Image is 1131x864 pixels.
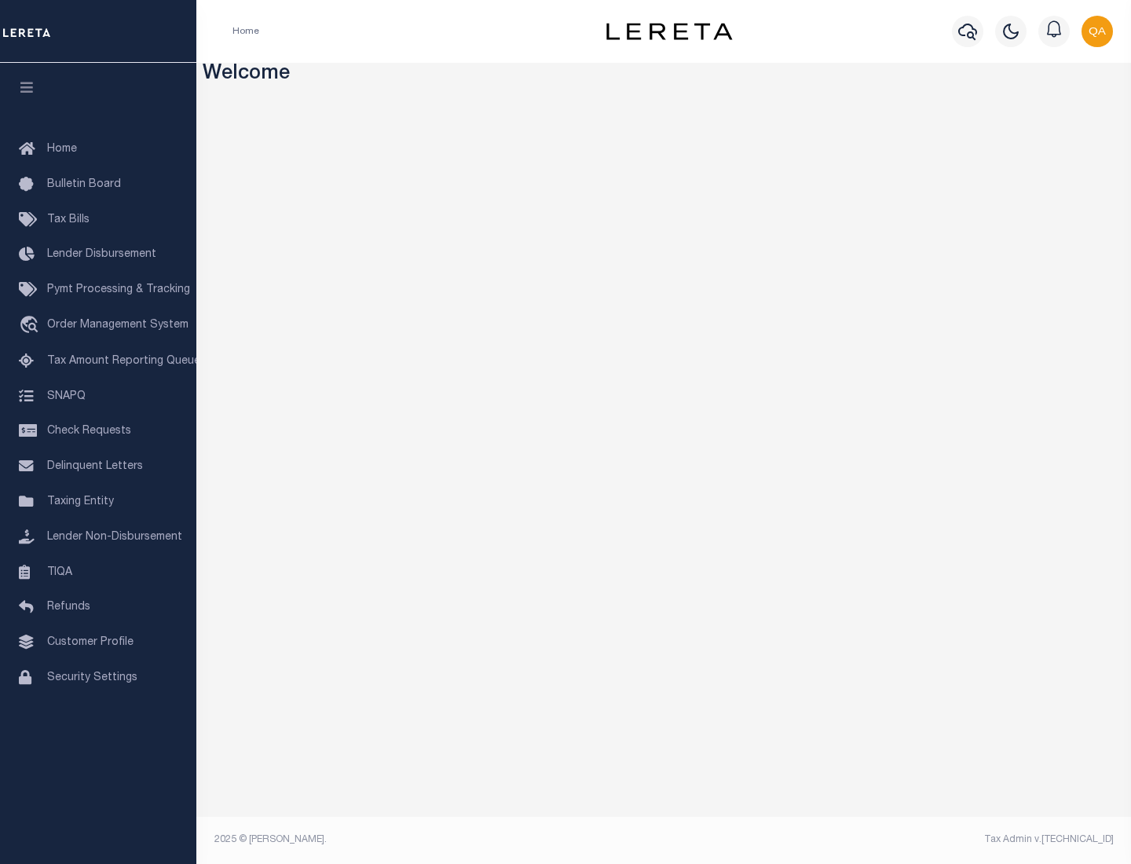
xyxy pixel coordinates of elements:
span: Order Management System [47,320,188,331]
span: Security Settings [47,672,137,683]
span: Bulletin Board [47,179,121,190]
span: Lender Disbursement [47,249,156,260]
span: TIQA [47,566,72,577]
span: Customer Profile [47,637,134,648]
h3: Welcome [203,63,1126,87]
span: Tax Amount Reporting Queue [47,356,200,367]
li: Home [232,24,259,38]
span: Lender Non-Disbursement [47,532,182,543]
i: travel_explore [19,316,44,336]
span: Pymt Processing & Tracking [47,284,190,295]
span: SNAPQ [47,390,86,401]
span: Check Requests [47,426,131,437]
span: Delinquent Letters [47,461,143,472]
span: Home [47,144,77,155]
img: logo-dark.svg [606,23,732,40]
span: Tax Bills [47,214,90,225]
div: Tax Admin v.[TECHNICAL_ID] [675,833,1114,847]
span: Refunds [47,602,90,613]
span: Taxing Entity [47,496,114,507]
img: svg+xml;base64,PHN2ZyB4bWxucz0iaHR0cDovL3d3dy53My5vcmcvMjAwMC9zdmciIHBvaW50ZXItZXZlbnRzPSJub25lIi... [1082,16,1113,47]
div: 2025 © [PERSON_NAME]. [203,833,664,847]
